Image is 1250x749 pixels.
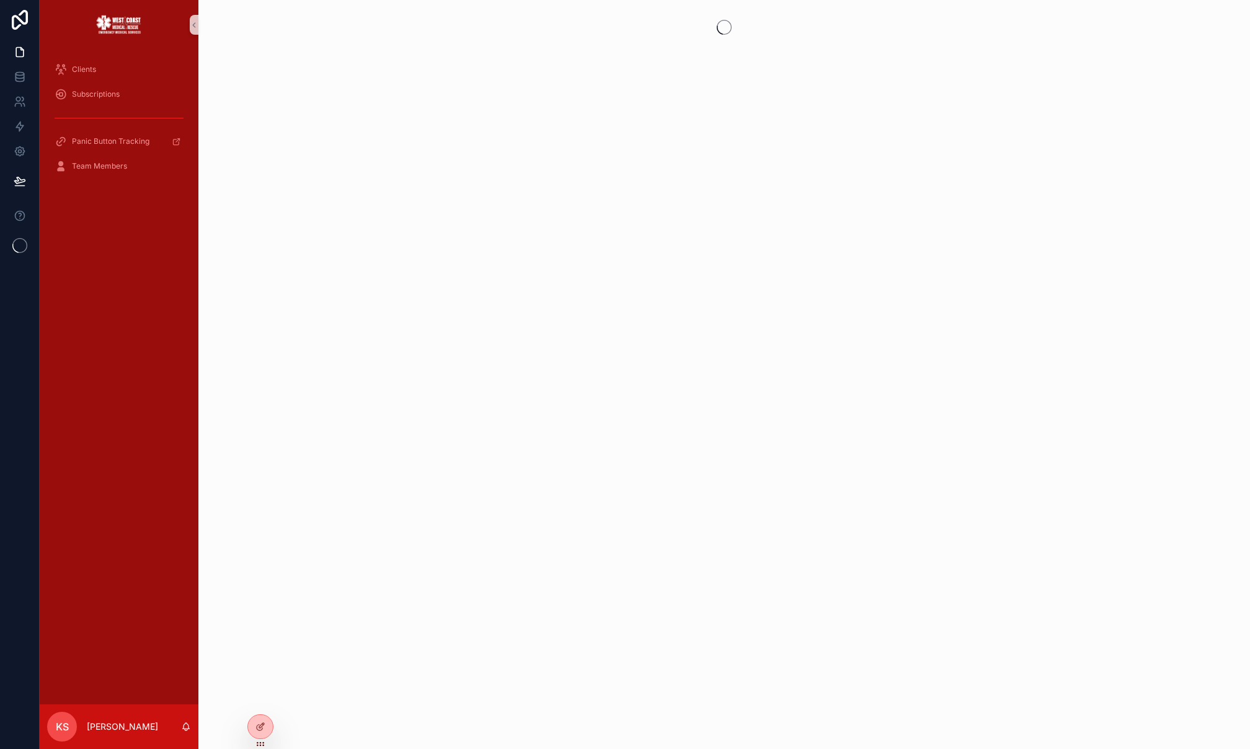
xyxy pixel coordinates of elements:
[72,64,96,74] span: Clients
[72,89,120,99] span: Subscriptions
[56,719,69,734] span: KS
[47,130,191,153] a: Panic Button Tracking
[72,161,127,171] span: Team Members
[47,58,191,81] a: Clients
[40,50,198,193] div: scrollable content
[96,15,142,35] img: App logo
[87,720,158,733] p: [PERSON_NAME]
[47,83,191,105] a: Subscriptions
[72,136,149,146] span: Panic Button Tracking
[47,155,191,177] a: Team Members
